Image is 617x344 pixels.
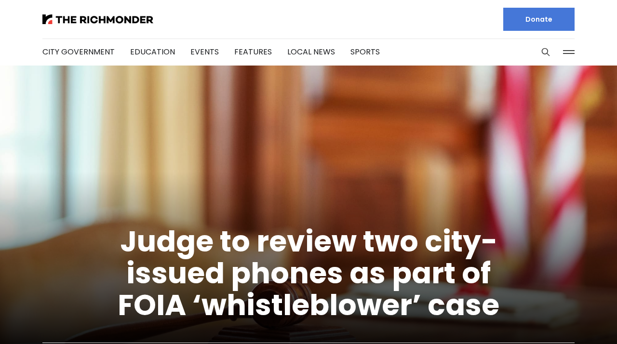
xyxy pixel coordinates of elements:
[42,14,153,24] img: The Richmonder
[538,45,553,59] button: Search this site
[287,46,335,57] a: Local News
[234,46,272,57] a: Features
[130,46,175,57] a: Education
[350,46,380,57] a: Sports
[190,46,219,57] a: Events
[118,221,499,325] a: Judge to review two city-issued phones as part of FOIA ‘whistleblower’ case
[503,8,575,31] a: Donate
[42,46,115,57] a: City Government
